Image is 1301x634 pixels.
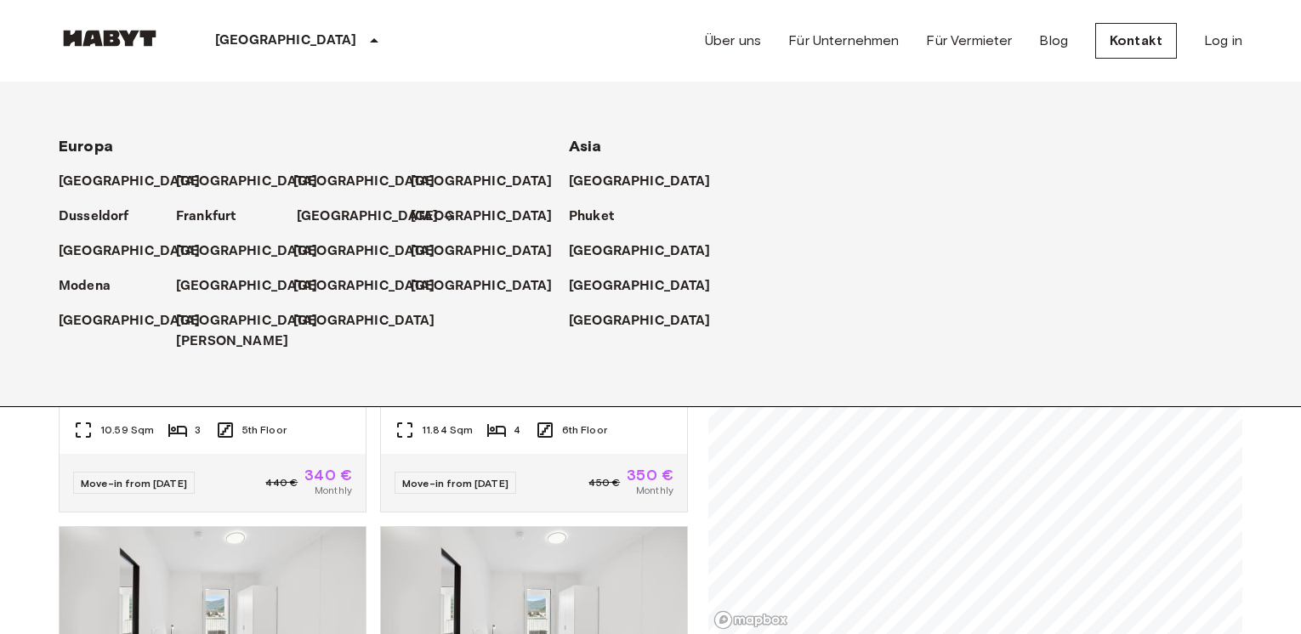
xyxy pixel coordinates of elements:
[411,241,570,262] a: [GEOGRAPHIC_DATA]
[176,172,318,192] p: [GEOGRAPHIC_DATA]
[569,207,631,227] a: Phuket
[569,311,728,331] a: [GEOGRAPHIC_DATA]
[411,241,553,262] p: [GEOGRAPHIC_DATA]
[265,475,298,490] span: 440 €
[59,172,218,192] a: [GEOGRAPHIC_DATA]
[100,422,154,438] span: 10.59 Sqm
[59,172,201,192] p: [GEOGRAPHIC_DATA]
[411,207,570,227] a: [GEOGRAPHIC_DATA]
[59,137,113,156] span: Europa
[411,207,553,227] p: [GEOGRAPHIC_DATA]
[293,276,452,297] a: [GEOGRAPHIC_DATA]
[176,311,335,352] a: [GEOGRAPHIC_DATA][PERSON_NAME]
[315,483,352,498] span: Monthly
[514,422,520,438] span: 4
[176,311,318,352] p: [GEOGRAPHIC_DATA][PERSON_NAME]
[1204,31,1242,51] a: Log in
[176,207,253,227] a: Frankfurt
[215,31,357,51] p: [GEOGRAPHIC_DATA]
[59,311,201,331] p: [GEOGRAPHIC_DATA]
[705,31,761,51] a: Über uns
[562,422,607,438] span: 6th Floor
[59,276,128,297] a: Modena
[59,207,146,227] a: Dusseldorf
[422,422,473,438] span: 11.84 Sqm
[293,311,435,331] p: [GEOGRAPHIC_DATA]
[176,276,318,297] p: [GEOGRAPHIC_DATA]
[242,422,287,438] span: 5th Floor
[627,467,673,483] span: 350 €
[293,172,452,192] a: [GEOGRAPHIC_DATA]
[926,31,1012,51] a: Für Vermieter
[293,241,435,262] p: [GEOGRAPHIC_DATA]
[569,276,711,297] p: [GEOGRAPHIC_DATA]
[569,276,728,297] a: [GEOGRAPHIC_DATA]
[176,276,335,297] a: [GEOGRAPHIC_DATA]
[176,172,335,192] a: [GEOGRAPHIC_DATA]
[59,241,218,262] a: [GEOGRAPHIC_DATA]
[293,311,452,331] a: [GEOGRAPHIC_DATA]
[59,30,161,47] img: Habyt
[176,207,236,227] p: Frankfurt
[176,241,335,262] a: [GEOGRAPHIC_DATA]
[81,477,187,490] span: Move-in from [DATE]
[304,467,352,483] span: 340 €
[297,207,439,227] p: [GEOGRAPHIC_DATA]
[59,207,129,227] p: Dusseldorf
[411,276,570,297] a: [GEOGRAPHIC_DATA]
[59,241,201,262] p: [GEOGRAPHIC_DATA]
[176,241,318,262] p: [GEOGRAPHIC_DATA]
[569,311,711,331] p: [GEOGRAPHIC_DATA]
[636,483,673,498] span: Monthly
[59,311,218,331] a: [GEOGRAPHIC_DATA]
[411,172,553,192] p: [GEOGRAPHIC_DATA]
[297,207,456,227] a: [GEOGRAPHIC_DATA]
[569,172,728,192] a: [GEOGRAPHIC_DATA]
[293,172,435,192] p: [GEOGRAPHIC_DATA]
[411,172,570,192] a: [GEOGRAPHIC_DATA]
[569,172,711,192] p: [GEOGRAPHIC_DATA]
[1039,31,1068,51] a: Blog
[402,477,508,490] span: Move-in from [DATE]
[588,475,620,490] span: 450 €
[293,276,435,297] p: [GEOGRAPHIC_DATA]
[411,276,553,297] p: [GEOGRAPHIC_DATA]
[195,422,201,438] span: 3
[569,137,602,156] span: Asia
[1095,23,1177,59] a: Kontakt
[293,241,452,262] a: [GEOGRAPHIC_DATA]
[569,241,728,262] a: [GEOGRAPHIC_DATA]
[788,31,899,51] a: Für Unternehmen
[59,276,111,297] p: Modena
[569,207,614,227] p: Phuket
[713,610,788,630] a: Mapbox logo
[569,241,711,262] p: [GEOGRAPHIC_DATA]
